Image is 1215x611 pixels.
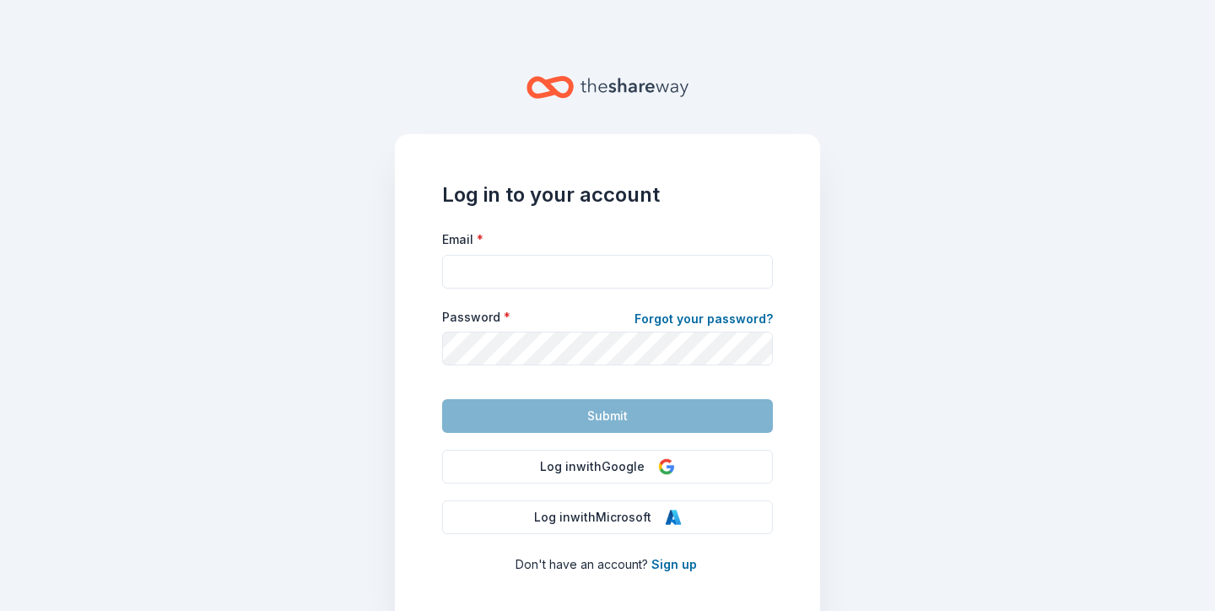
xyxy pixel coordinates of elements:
[442,450,773,484] button: Log inwithGoogle
[442,181,773,208] h1: Log in to your account
[442,309,510,326] label: Password
[634,309,773,333] a: Forgot your password?
[651,557,697,571] a: Sign up
[442,500,773,534] button: Log inwithMicrosoft
[658,458,675,475] img: Google Logo
[526,68,688,107] a: Home
[516,557,648,571] span: Don ' t have an account?
[442,231,483,248] label: Email
[665,509,682,526] img: Microsoft Logo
